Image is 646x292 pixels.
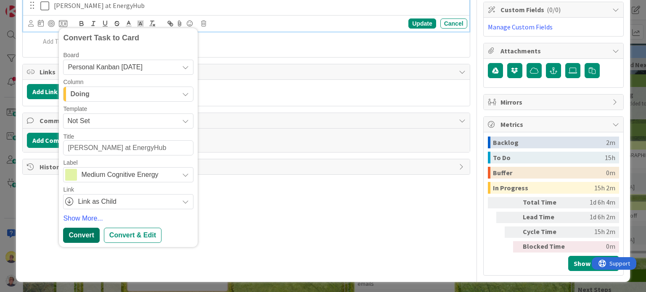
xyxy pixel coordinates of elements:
[63,87,193,102] button: Doing
[63,140,193,155] textarea: [PERSON_NAME] at EnergyHub
[523,226,569,238] div: Cycle Time
[523,212,569,223] div: Lead Time
[500,46,608,56] span: Attachments
[493,182,594,194] div: In Progress
[63,52,79,58] span: Board
[440,18,467,29] div: Cancel
[568,256,619,271] button: Show Details
[67,116,172,126] span: Not Set
[523,197,569,208] div: Total Time
[594,182,615,194] div: 15h 2m
[572,197,615,208] div: 1d 6h 4m
[68,63,143,71] span: Personal Kanban [DATE]
[27,84,73,99] button: Add Link
[63,160,77,166] span: Label
[104,228,161,243] div: Convert & Edit
[606,167,615,179] div: 0m
[40,67,454,77] span: Links
[572,212,615,223] div: 1d 6h 2m
[81,169,175,181] span: Medium Cognitive Energy
[500,5,608,15] span: Custom Fields
[63,133,74,140] label: Title
[40,162,454,172] span: History
[63,187,74,192] span: Link
[493,137,606,148] div: Backlog
[63,79,83,85] span: Column
[27,133,81,148] button: Add Comment
[547,5,561,14] span: ( 0/0 )
[78,196,175,208] span: Link as Child
[605,152,615,163] div: 15h
[488,23,553,31] a: Manage Custom Fields
[493,152,605,163] div: To Do
[40,116,454,126] span: Comments
[493,167,606,179] div: Buffer
[54,1,464,11] p: [PERSON_NAME] at EnergyHub
[606,137,615,148] div: 2m
[63,213,193,224] a: Show More...
[70,89,89,100] span: Doing
[572,226,615,238] div: 15h 2m
[63,106,87,112] span: Template
[408,18,436,29] div: Update
[500,97,608,107] span: Mirrors
[63,228,99,243] div: Convert
[18,1,38,11] span: Support
[572,241,615,253] div: 0m
[523,241,569,253] div: Blocked Time
[63,32,193,44] div: Convert Task to Card
[500,119,608,129] span: Metrics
